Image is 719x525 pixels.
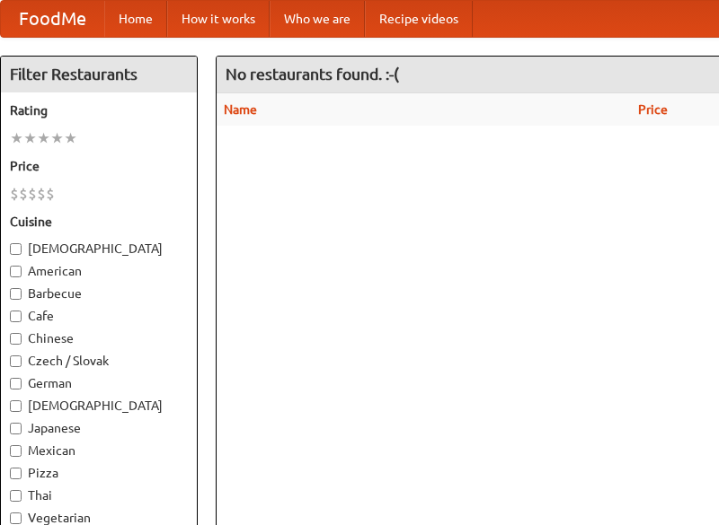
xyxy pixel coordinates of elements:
a: Recipe videos [365,1,473,37]
h5: Price [10,157,188,175]
li: ★ [64,128,77,148]
input: Chinese [10,333,22,345]
label: Cafe [10,307,188,325]
li: ★ [50,128,64,148]
label: German [10,374,188,392]
li: ★ [10,128,23,148]
input: American [10,266,22,277]
input: Japanese [10,423,22,434]
input: [DEMOGRAPHIC_DATA] [10,400,22,412]
a: How it works [167,1,270,37]
input: Pizza [10,468,22,479]
label: Barbecue [10,284,188,302]
a: Who we are [270,1,365,37]
input: Mexican [10,445,22,457]
h5: Cuisine [10,213,188,231]
label: Czech / Slovak [10,352,188,370]
li: $ [28,184,37,204]
label: [DEMOGRAPHIC_DATA] [10,397,188,415]
a: FoodMe [1,1,104,37]
li: $ [19,184,28,204]
li: ★ [37,128,50,148]
h4: Filter Restaurants [1,57,197,92]
li: ★ [23,128,37,148]
input: Barbecue [10,288,22,300]
input: Cafe [10,311,22,322]
input: Thai [10,490,22,502]
label: Chinese [10,329,188,347]
input: Vegetarian [10,512,22,524]
li: $ [37,184,46,204]
input: Czech / Slovak [10,355,22,367]
input: [DEMOGRAPHIC_DATA] [10,243,22,255]
a: Name [224,102,257,117]
label: [DEMOGRAPHIC_DATA] [10,240,188,258]
li: $ [46,184,55,204]
label: Pizza [10,464,188,482]
a: Home [104,1,167,37]
label: Thai [10,486,188,504]
label: American [10,262,188,280]
li: $ [10,184,19,204]
label: Mexican [10,442,188,459]
ng-pluralize: No restaurants found. :-( [226,66,399,83]
input: German [10,378,22,389]
h5: Rating [10,101,188,119]
label: Japanese [10,419,188,437]
a: Price [638,102,668,117]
